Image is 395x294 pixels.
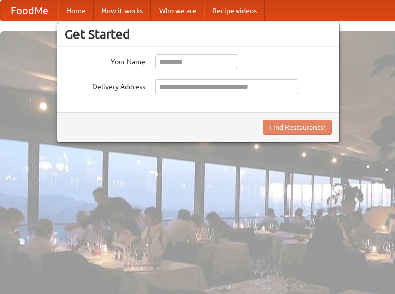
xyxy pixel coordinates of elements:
[94,1,151,21] a: How it works
[1,1,58,21] a: FoodMe
[151,1,204,21] a: Who we are
[65,54,145,67] label: Your Name
[204,1,265,21] a: Recipe videos
[58,1,94,21] a: Home
[65,79,145,92] label: Delivery Address
[263,120,332,135] button: Find Restaurants!
[65,27,332,42] h3: Get Started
